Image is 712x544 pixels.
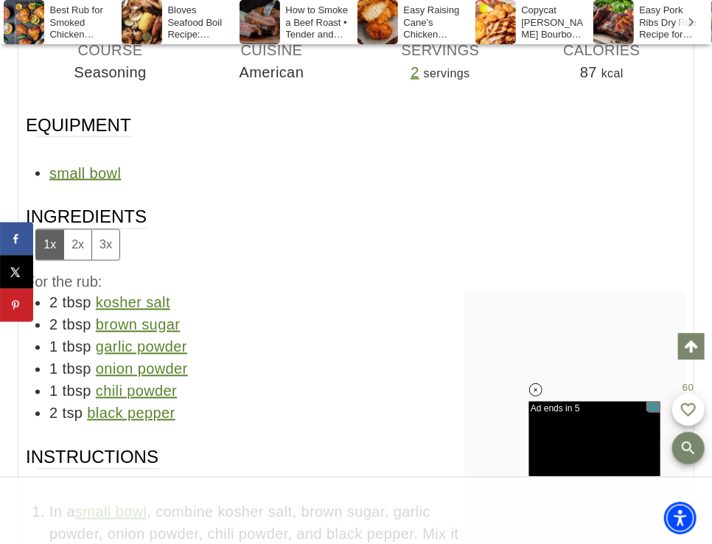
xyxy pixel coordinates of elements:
span: tsp [63,405,83,422]
span: For the rub: [26,274,102,290]
span: 1 [49,383,58,400]
span: 87 [580,64,597,80]
span: 2 [49,295,58,311]
span: 1 [49,361,58,377]
button: Adjust servings by 3x [91,230,119,260]
span: servings [424,67,470,80]
span: kcal [601,67,624,80]
span: Servings [360,39,521,61]
div: Accessibility Menu [664,502,697,534]
span: American [191,61,352,83]
a: small bowl [49,165,121,181]
a: kosher salt [96,295,170,311]
span: Seasoning [29,61,191,83]
span: tbsp [63,383,91,400]
iframe: Advertisement [356,511,357,512]
span: tbsp [63,339,91,355]
button: Adjust servings by 2x [63,230,91,260]
span: 2 [49,405,58,422]
a: Adjust recipe servings [411,64,419,80]
span: tbsp [63,317,91,333]
span: tbsp [63,295,91,311]
a: Scroll to top [678,333,705,360]
span: Ingredients [26,206,147,261]
span: Course [29,39,191,61]
span: tbsp [63,361,91,377]
a: brown sugar [96,317,180,333]
span: 2 [49,317,58,333]
a: chili powder [96,383,177,400]
a: garlic powder [96,339,187,355]
span: Calories [521,39,683,61]
span: Cuisine [191,39,352,61]
span: 1 [49,339,58,355]
a: black pepper [87,405,175,422]
span: Equipment [26,114,131,137]
span: Instructions [26,446,158,492]
a: onion powder [96,361,188,377]
button: Adjust servings by 1x [36,230,63,260]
